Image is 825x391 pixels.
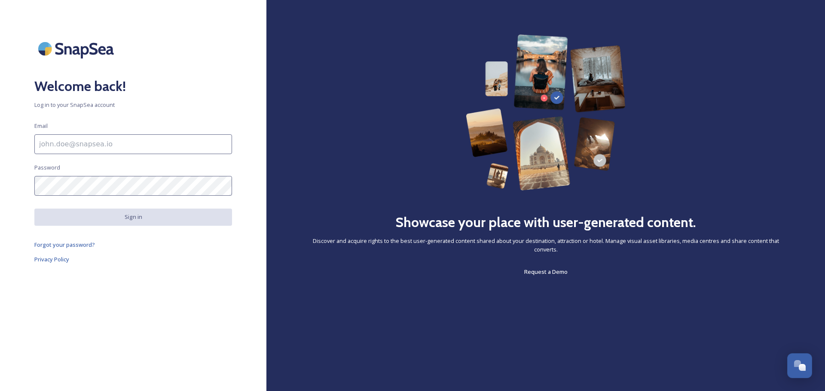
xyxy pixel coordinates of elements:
[34,134,232,154] input: john.doe@snapsea.io
[34,254,232,264] a: Privacy Policy
[34,164,60,172] span: Password
[34,76,232,97] h2: Welcome back!
[34,122,48,130] span: Email
[34,255,69,263] span: Privacy Policy
[524,268,568,276] span: Request a Demo
[466,34,626,191] img: 63b42ca75bacad526042e722_Group%20154-p-800.png
[34,209,232,225] button: Sign in
[301,237,791,253] span: Discover and acquire rights to the best user-generated content shared about your destination, att...
[787,353,812,378] button: Open Chat
[34,241,95,249] span: Forgot your password?
[34,101,232,109] span: Log in to your SnapSea account
[395,212,696,233] h2: Showcase your place with user-generated content.
[524,267,568,277] a: Request a Demo
[34,239,232,250] a: Forgot your password?
[34,34,120,63] img: SnapSea Logo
